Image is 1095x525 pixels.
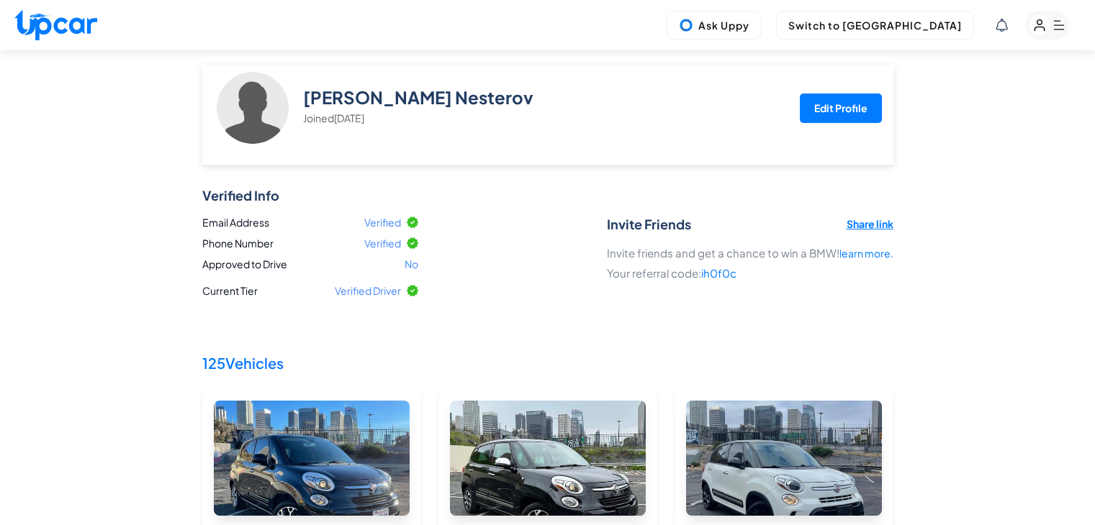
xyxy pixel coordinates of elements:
img: Fiat 500L 2019 [450,401,646,516]
img: Fiat 500L 2016 [214,401,410,516]
div: Verified [364,215,418,230]
h2: Invite Friends [607,216,691,232]
a: learn more. [839,247,893,260]
p: Joined [DATE] [303,111,788,125]
button: Switch to [GEOGRAPHIC_DATA] [776,11,974,40]
li: Email Address [202,215,418,230]
span: ih0f0c [701,266,736,280]
button: Edit Profile [800,93,882,123]
img: Fiat 500L 2017 [686,401,882,516]
h1: [PERSON_NAME] Nesterov [303,87,788,126]
div: Verified Driver [329,280,424,301]
li: Current Tier [197,278,424,304]
img: Uppy [679,18,693,32]
p: Invite friends and get a chance to win a BMW! Your referral code: [607,243,893,283]
li: Phone Number [202,236,418,251]
img: Verified Icon [407,216,418,228]
li: Approved to Drive [202,257,418,272]
h2: 125 Vehicles [202,355,893,372]
img: Verified Icon [407,285,418,296]
div: Share link [847,216,893,243]
div: Verified [364,236,418,251]
img: Verified Icon [407,237,418,249]
h2: Verified Info [202,188,592,204]
div: No [405,257,418,272]
img: User [217,72,289,144]
img: Upcar Logo [14,9,97,40]
button: Ask Uppy [667,11,762,40]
